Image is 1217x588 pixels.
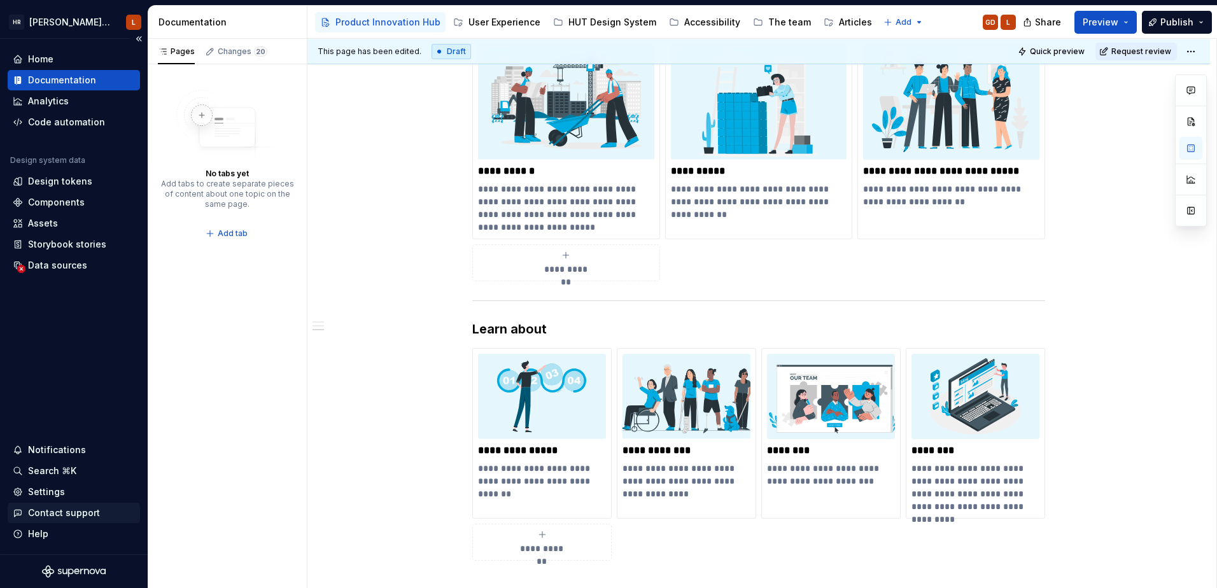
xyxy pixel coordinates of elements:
a: Home [8,49,140,69]
div: Product Innovation Hub [335,16,440,29]
span: Add [896,17,911,27]
div: Documentation [158,16,302,29]
div: [PERSON_NAME] UI Toolkit (HUT) [29,16,111,29]
img: bb886f0c-c197-4aa2-91fe-95fa7dcb3c4b.svg [478,354,606,439]
a: Code automation [8,112,140,132]
a: Components [8,192,140,213]
button: Preview [1074,11,1137,34]
div: GD [985,17,995,27]
div: Design system data [10,155,85,165]
button: HR[PERSON_NAME] UI Toolkit (HUT)L [3,8,145,36]
button: Notifications [8,440,140,460]
img: 4398fe95-1c1f-4f99-a677-bbc5bbf96acc.svg [911,354,1039,439]
span: Quick preview [1030,46,1085,57]
div: Documentation [28,74,96,87]
div: Assets [28,217,58,230]
img: 872c8b25-b094-493b-a5e7-1a06186eeccd.svg [767,354,895,439]
button: Request review [1095,43,1177,60]
div: Changes [218,46,267,57]
div: User Experience [468,16,540,29]
div: Page tree [315,10,877,35]
svg: Supernova Logo [42,565,106,578]
div: Add tabs to create separate pieces of content about one topic on the same page. [160,179,294,209]
div: Home [28,53,53,66]
a: Analytics [8,91,140,111]
div: Draft [432,44,471,59]
div: Contact support [28,507,100,519]
div: Notifications [28,444,86,456]
a: Assets [8,213,140,234]
a: Design tokens [8,171,140,192]
button: Add tab [202,225,253,242]
a: Articles [819,12,877,32]
span: Preview [1083,16,1118,29]
div: Components [28,196,85,209]
span: Share [1035,16,1061,29]
img: 5f77bf67-99a7-48de-895c-6302591fa114.svg [863,43,1039,160]
div: Help [28,528,48,540]
div: Storybook stories [28,238,106,251]
a: Accessibility [664,12,745,32]
div: The team [768,16,811,29]
div: Search ⌘K [28,465,76,477]
img: b83da446-6d5c-4108-96a5-8007902742a0.svg [623,354,750,439]
a: HUT Design System [548,12,661,32]
div: Pages [158,46,195,57]
div: L [1006,17,1010,27]
div: Design tokens [28,175,92,188]
button: Help [8,524,140,544]
img: 6cda462d-7b91-4d09-a722-1b400cbdcd7a.svg [671,43,847,160]
a: Documentation [8,70,140,90]
img: d6e91a83-7fee-4cf6-8f26-dbfb6b128a4e.svg [478,43,654,160]
div: HUT Design System [568,16,656,29]
a: Product Innovation Hub [315,12,446,32]
span: Add tab [218,228,248,239]
button: Share [1017,11,1069,34]
a: Data sources [8,255,140,276]
button: Contact support [8,503,140,523]
div: No tabs yet [206,169,249,179]
div: Analytics [28,95,69,108]
span: 20 [254,46,267,57]
span: This page has been edited. [318,46,421,57]
button: Publish [1142,11,1212,34]
h3: Learn about [472,320,1045,338]
div: HR [9,15,24,30]
button: Quick preview [1014,43,1090,60]
button: Add [880,13,927,31]
button: Collapse sidebar [130,30,148,48]
a: The team [748,12,816,32]
a: Settings [8,482,140,502]
div: Settings [28,486,65,498]
div: Code automation [28,116,105,129]
div: L [132,17,136,27]
div: Articles [839,16,872,29]
button: Search ⌘K [8,461,140,481]
span: Publish [1160,16,1193,29]
span: Request review [1111,46,1171,57]
div: Accessibility [684,16,740,29]
div: Data sources [28,259,87,272]
a: Storybook stories [8,234,140,255]
a: User Experience [448,12,545,32]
